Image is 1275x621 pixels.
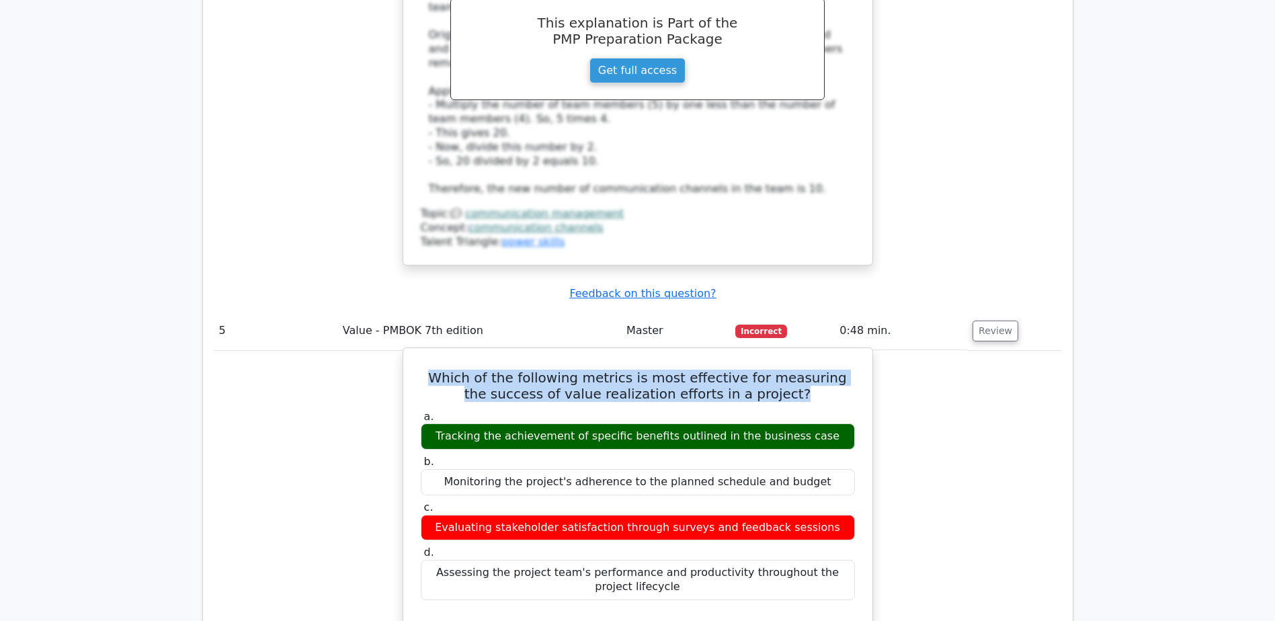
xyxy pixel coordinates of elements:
[421,469,855,495] div: Monitoring the project's adherence to the planned schedule and budget
[569,287,716,300] a: Feedback on this question?
[419,370,856,402] h5: Which of the following metrics is most effective for measuring the success of value realization e...
[424,501,434,513] span: c.
[424,546,434,558] span: d.
[973,321,1018,341] button: Review
[424,410,434,423] span: a.
[465,207,624,220] a: communication management
[337,312,621,350] td: Value - PMBOK 7th edition
[421,207,855,221] div: Topic:
[424,455,434,468] span: b.
[621,312,730,350] td: Master
[214,312,337,350] td: 5
[421,207,855,249] div: Talent Triangle:
[421,423,855,450] div: Tracking the achievement of specific benefits outlined in the business case
[468,221,603,234] a: communication channels
[735,325,787,338] span: Incorrect
[501,235,565,248] a: power skills
[421,560,855,600] div: Assessing the project team's performance and productivity throughout the project lifecycle
[421,221,855,235] div: Concept:
[834,312,967,350] td: 0:48 min.
[589,58,686,83] a: Get full access
[421,515,855,541] div: Evaluating stakeholder satisfaction through surveys and feedback sessions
